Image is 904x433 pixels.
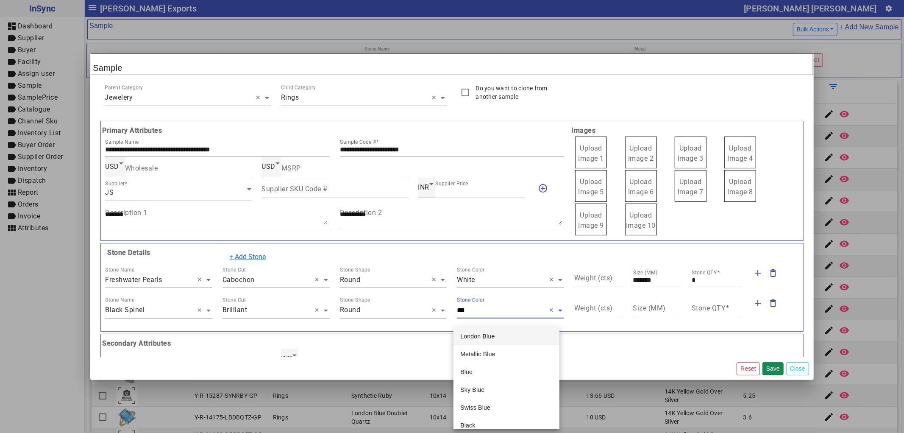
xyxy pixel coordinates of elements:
[753,268,763,278] mat-icon: add
[633,356,656,364] mat-label: Plating
[261,162,275,170] span: USD
[432,305,439,316] span: Clear all
[768,268,778,278] mat-icon: delete_outline
[281,355,292,363] span: INR
[728,144,754,162] span: Upload Image 4
[105,209,147,217] mat-label: Description 1
[418,183,429,191] span: INR
[460,351,495,358] span: Metallic Blue
[105,188,114,196] span: JS
[125,164,158,172] mat-label: Wholesale
[628,178,654,196] span: Upload Image 6
[460,386,484,393] span: Sky Blue
[105,296,134,304] div: Stone Name
[197,275,205,285] span: Clear all
[432,93,439,103] span: Clear all
[340,266,370,274] div: Stone Shape
[786,362,809,375] button: Close
[549,305,556,316] span: Clear all
[432,275,439,285] span: Clear all
[105,162,119,170] span: USD
[678,178,704,196] span: Upload Image 7
[197,305,205,316] span: Clear all
[100,338,804,349] b: Secondary Attributes
[692,304,726,313] mat-label: Stone QTY
[578,144,604,162] span: Upload Image 1
[628,144,654,162] span: Upload Image 2
[224,249,271,265] button: + Add Stone
[340,139,376,145] mat-label: Sample Code #
[105,356,123,364] mat-label: Metal
[460,422,475,429] span: Black
[105,139,139,145] mat-label: Sample Name
[91,53,813,75] h2: Sample
[315,305,322,316] span: Clear all
[435,181,468,187] mat-label: Supplier Price
[340,209,382,217] mat-label: Description 2
[100,126,569,136] b: Primary Attributes
[315,275,322,285] span: Clear all
[281,84,316,92] div: Child Category
[460,404,490,411] span: Swiss Blue
[460,333,495,340] span: London Blue
[538,183,548,193] mat-icon: add_circle_outline
[261,185,328,193] mat-label: Supplier SKU Code #
[105,84,143,92] div: Parent Category
[633,270,658,276] mat-label: Size (MM)
[569,126,804,136] b: Images
[626,211,656,229] span: Upload Image 10
[692,270,717,276] mat-label: Stone QTY
[223,296,246,304] div: Stone Cut
[340,296,370,304] div: Stone Shape
[737,362,760,375] button: Reset
[728,178,754,196] span: Upload Image 8
[578,178,604,196] span: Upload Image 5
[453,327,559,429] ng-dropdown-panel: Options list
[633,304,666,313] mat-label: Size (MM)
[753,298,763,308] mat-icon: add
[574,304,613,313] mat-label: Weight (cts)
[457,296,485,304] div: Stone Color
[678,144,704,162] span: Upload Image 3
[298,356,333,364] mat-label: Metal Rate
[281,164,301,172] mat-label: MSRP
[105,266,134,274] div: Stone Name
[223,266,246,274] div: Stone Cut
[578,211,604,229] span: Upload Image 9
[474,84,564,101] label: Do you want to clone from another sample
[256,93,263,103] span: Clear all
[768,298,778,308] mat-icon: delete_outline
[762,362,784,375] button: Save
[105,249,150,257] b: Stone Details
[549,275,556,285] span: Clear all
[105,181,125,187] mat-label: Supplier
[460,369,473,375] span: Blue
[457,266,485,274] div: Stone Color
[574,274,613,282] mat-label: Weight (cts)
